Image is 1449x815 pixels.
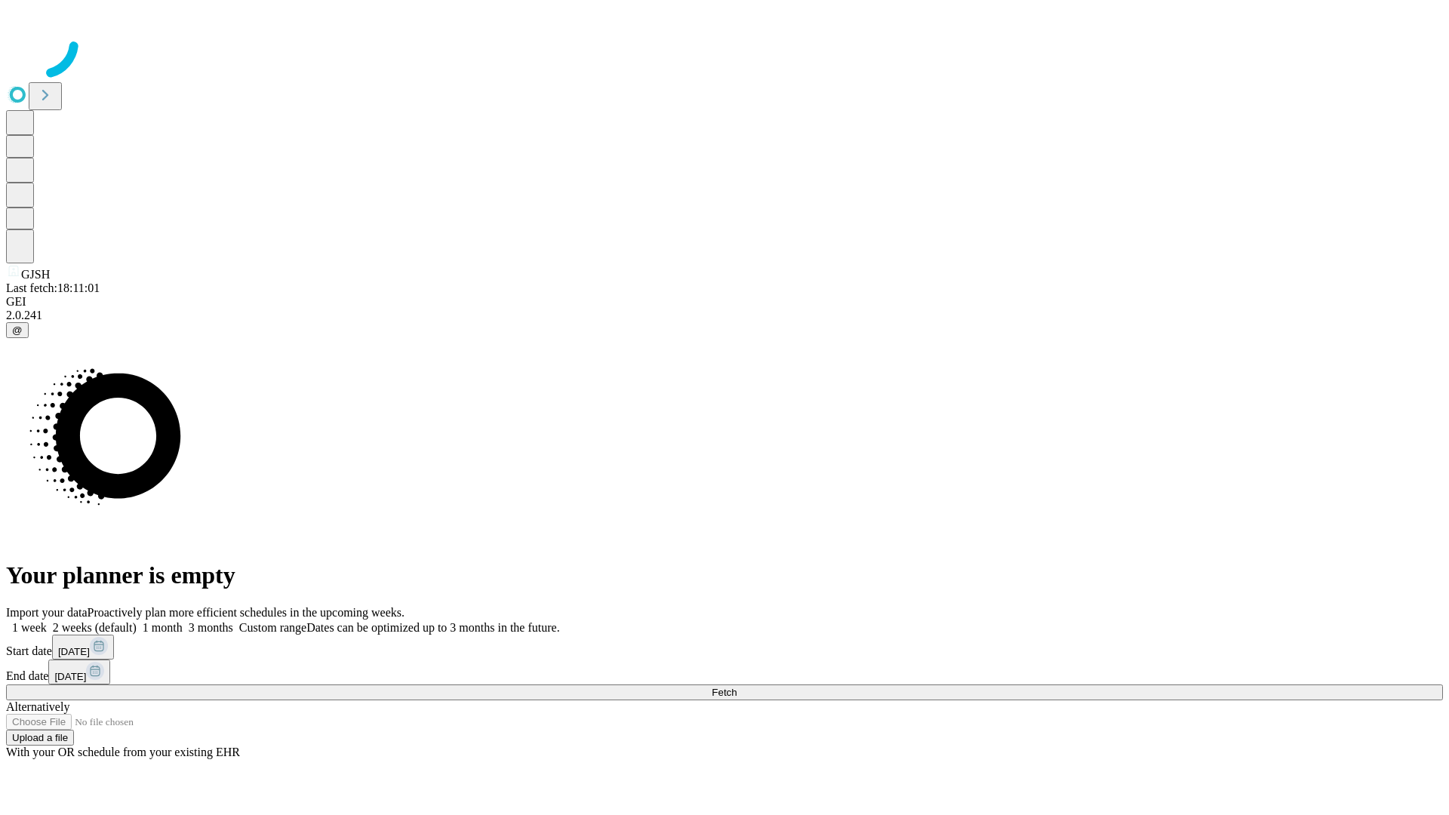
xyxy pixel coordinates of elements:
[48,660,110,684] button: [DATE]
[6,281,100,294] span: Last fetch: 18:11:01
[143,621,183,634] span: 1 month
[6,684,1443,700] button: Fetch
[6,730,74,746] button: Upload a file
[712,687,737,698] span: Fetch
[12,621,47,634] span: 1 week
[6,635,1443,660] div: Start date
[88,606,405,619] span: Proactively plan more efficient schedules in the upcoming weeks.
[54,671,86,682] span: [DATE]
[58,646,90,657] span: [DATE]
[239,621,306,634] span: Custom range
[6,295,1443,309] div: GEI
[6,561,1443,589] h1: Your planner is empty
[52,635,114,660] button: [DATE]
[21,268,50,281] span: GJSH
[6,606,88,619] span: Import your data
[189,621,233,634] span: 3 months
[6,700,69,713] span: Alternatively
[306,621,559,634] span: Dates can be optimized up to 3 months in the future.
[6,322,29,338] button: @
[53,621,137,634] span: 2 weeks (default)
[6,660,1443,684] div: End date
[6,309,1443,322] div: 2.0.241
[6,746,240,758] span: With your OR schedule from your existing EHR
[12,324,23,336] span: @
